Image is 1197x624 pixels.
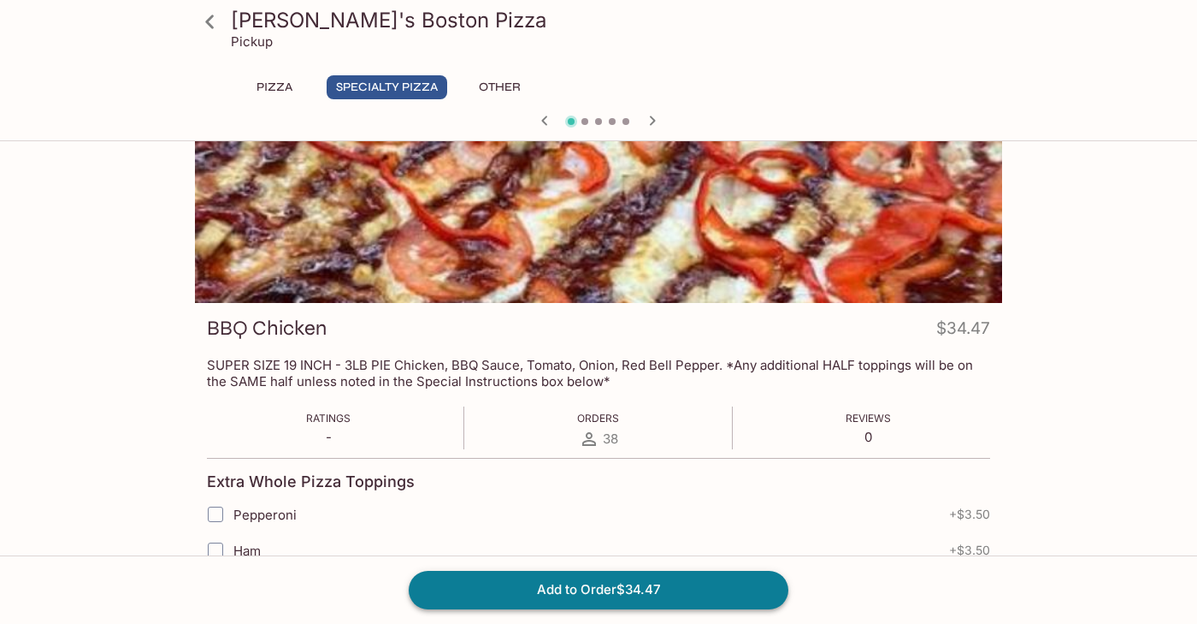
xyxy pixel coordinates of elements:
h3: [PERSON_NAME]'s Boston Pizza [231,7,995,33]
span: + $3.50 [949,544,990,557]
span: Ratings [306,412,351,425]
div: BBQ Chicken [195,76,1002,303]
span: 38 [603,431,618,447]
button: Pizza [236,75,313,99]
span: + $3.50 [949,508,990,521]
p: - [306,429,351,445]
h4: $34.47 [936,315,990,348]
p: 0 [846,429,891,445]
p: Pickup [231,33,273,50]
p: SUPER SIZE 19 INCH - 3LB PIE Chicken, BBQ Sauce, Tomato, Onion, Red Bell Pepper. *Any additional ... [207,357,990,389]
h4: Extra Whole Pizza Toppings [207,472,415,491]
button: Specialty Pizza [327,75,447,99]
span: Orders [577,412,619,425]
span: Ham [233,543,261,559]
span: Reviews [846,412,891,425]
button: Other [461,75,538,99]
button: Add to Order$34.47 [409,571,788,609]
span: Pepperoni [233,507,297,523]
h3: BBQ Chicken [207,315,327,342]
